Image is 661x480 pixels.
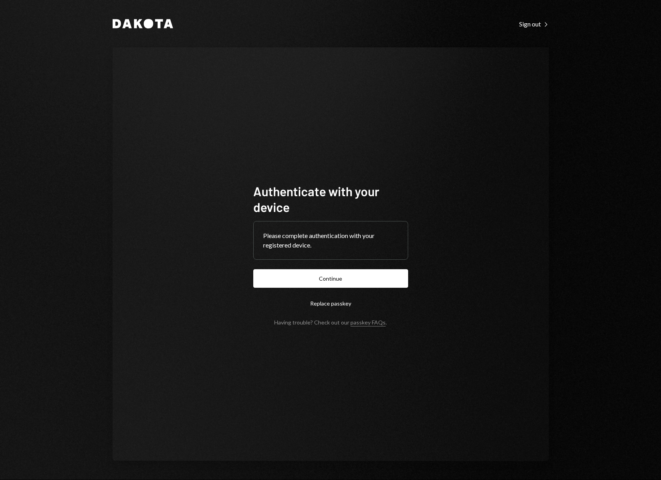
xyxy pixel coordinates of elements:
[519,20,549,28] div: Sign out
[263,231,398,250] div: Please complete authentication with your registered device.
[519,19,549,28] a: Sign out
[253,294,408,313] button: Replace passkey
[350,319,386,326] a: passkey FAQs
[274,319,387,326] div: Having trouble? Check out our .
[253,183,408,215] h1: Authenticate with your device
[253,269,408,288] button: Continue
